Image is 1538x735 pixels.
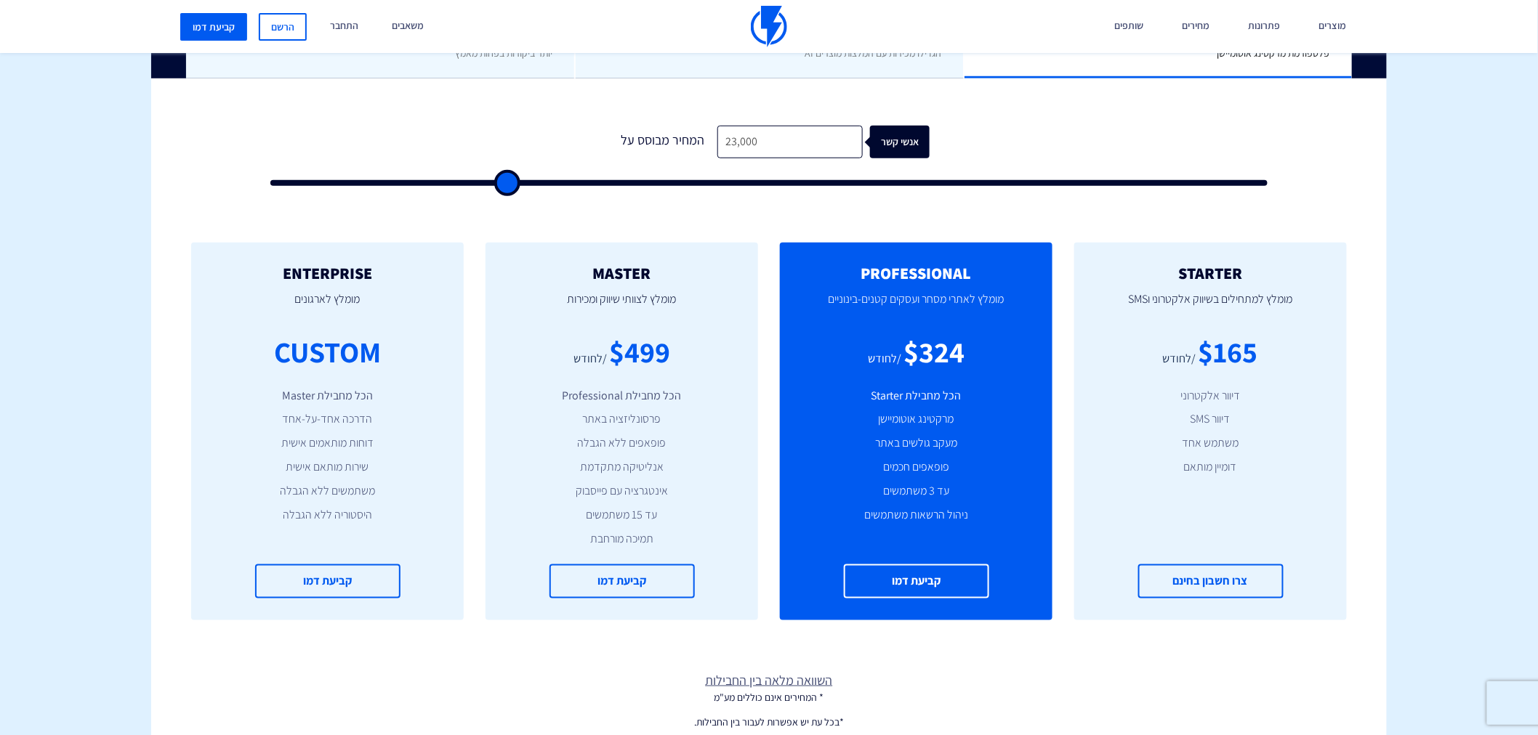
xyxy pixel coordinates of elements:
h2: PROFESSIONAL [802,264,1031,282]
li: שירות מותאם אישית [213,459,442,476]
p: *בכל עת יש אפשרות לעבור בין החבילות. [151,715,1387,730]
li: פופאפים ללא הגבלה [507,435,736,452]
li: דיוור SMS [1096,411,1325,428]
p: מומלץ לארגונים [213,282,442,331]
li: ניהול הרשאות משתמשים [802,507,1031,524]
a: צרו חשבון בחינם [1138,564,1284,598]
li: עד 15 משתמשים [507,507,736,524]
h2: ENTERPRISE [213,264,442,282]
li: אינטגרציה עם פייסבוק [507,483,736,500]
div: /לחודש [1163,351,1196,367]
h2: MASTER [507,264,736,282]
li: הכל מחבילת Master [213,388,442,405]
div: $499 [609,331,670,373]
span: הגדילו מכירות עם המלצות מוצרים AI [805,46,941,60]
li: דוחות מותאמים אישית [213,435,442,452]
p: מומלץ לצוותי שיווק ומכירות [507,282,736,331]
a: הרשם [259,13,307,41]
div: המחיר מבוסס על [608,126,717,158]
p: מומלץ לאתרי מסחר ועסקים קטנים-בינוניים [802,282,1031,331]
p: * המחירים אינם כוללים מע"מ [151,690,1387,704]
div: $324 [903,331,965,373]
a: קביעת דמו [180,13,247,41]
span: פלטפורמת מרקטינג אוטומיישן [1217,46,1330,60]
p: מומלץ למתחילים בשיווק אלקטרוני וSMS [1096,282,1325,331]
div: /לחודש [573,351,607,367]
span: יותר ביקורות בפחות מאמץ [455,46,552,60]
a: קביעת דמו [844,564,989,598]
li: הכל מחבילת Professional [507,388,736,405]
li: פופאפים חכמים [802,459,1031,476]
li: דומיין מותאם [1096,459,1325,476]
a: קביעת דמו [255,564,400,598]
li: תמיכה מורחבת [507,531,736,548]
h2: STARTER [1096,264,1325,282]
li: משתמשים ללא הגבלה [213,483,442,500]
div: אנשי קשר [886,126,946,158]
li: היסטוריה ללא הגבלה [213,507,442,524]
li: מעקב גולשים באתר [802,435,1031,452]
a: קביעת דמו [549,564,695,598]
li: דיוור אלקטרוני [1096,388,1325,405]
li: משתמש אחד [1096,435,1325,452]
li: עד 3 משתמשים [802,483,1031,500]
li: מרקטינג אוטומיישן [802,411,1031,428]
li: הכל מחבילת Starter [802,388,1031,405]
li: פרסונליזציה באתר [507,411,736,428]
div: $165 [1199,331,1258,373]
a: השוואה מלאה בין החבילות [151,671,1387,690]
div: /לחודש [868,351,901,367]
li: אנליטיקה מתקדמת [507,459,736,476]
div: CUSTOM [274,331,381,373]
li: הדרכה אחד-על-אחד [213,411,442,428]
